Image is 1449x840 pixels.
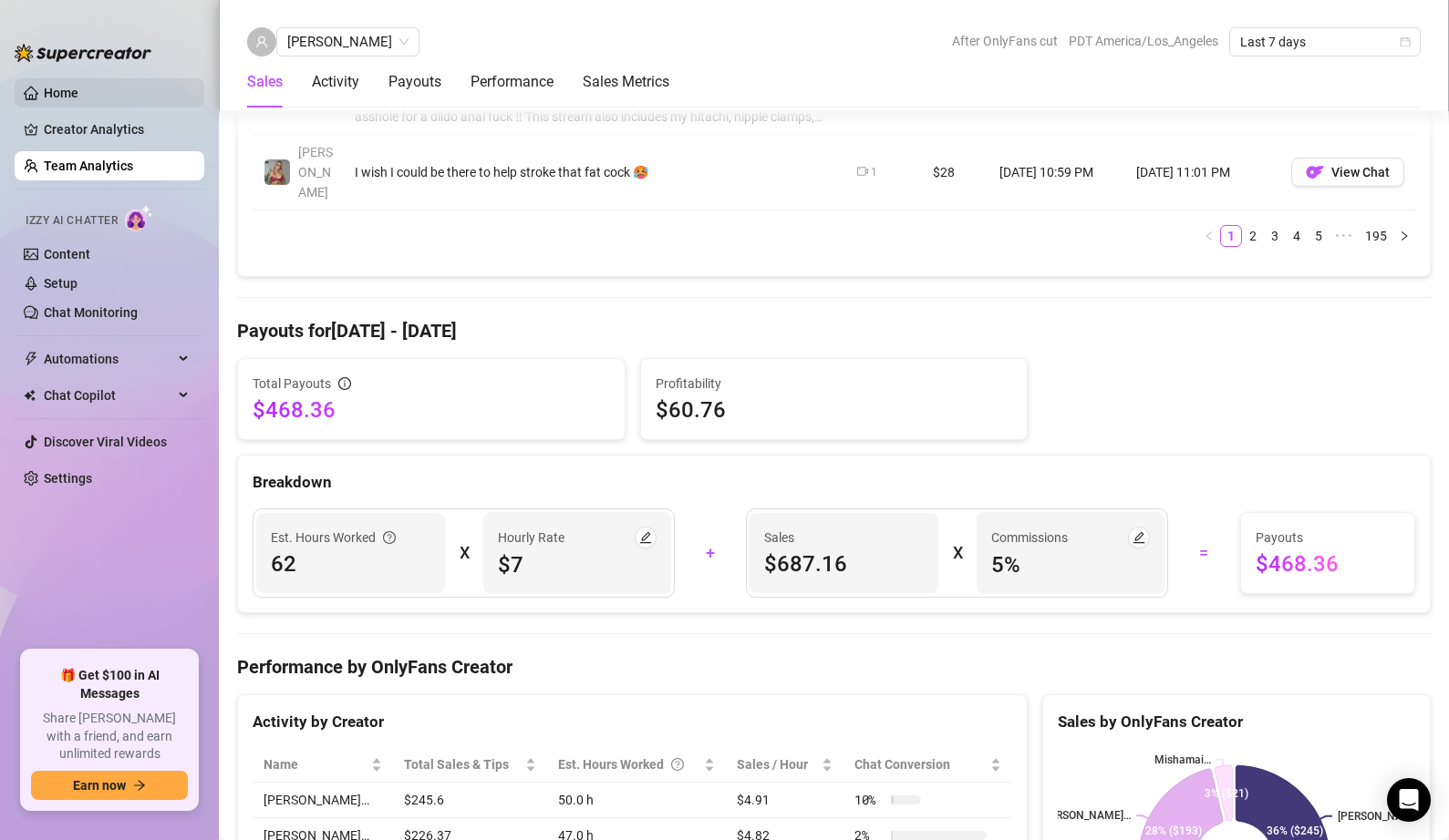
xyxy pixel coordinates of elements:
span: question-circle [383,528,396,548]
span: info-circle [338,377,351,390]
span: $468.36 [253,395,610,425]
th: Name [253,747,393,783]
img: Chat Copilot [24,389,36,402]
td: $28 [922,135,988,210]
img: OF [1306,163,1324,181]
span: thunderbolt [24,352,38,366]
a: 195 [1360,226,1392,246]
div: Activity [312,71,359,93]
a: Home [44,86,78,100]
span: Name [264,754,367,774]
button: right [1393,225,1415,247]
div: Performance [471,71,554,93]
h4: Performance by OnlyFans Creator [237,654,1431,680]
span: edit [1133,531,1145,544]
span: Sales / Hour [737,754,818,774]
text: Mishamai… [1154,753,1211,766]
span: Total Payouts [253,374,331,394]
span: Izzy AI Chatter [26,212,118,230]
span: Chat Copilot [44,381,173,410]
span: After OnlyFans cut [952,27,1058,55]
td: [PERSON_NAME]… [253,783,393,818]
button: Earn nowarrow-right [31,771,188,800]
span: 🎁 Get $100 in AI Messages [31,667,188,702]
th: Total Sales & Tips [393,747,548,783]
div: Sales [247,71,283,93]
td: $4.91 [726,783,844,818]
a: Content [44,247,90,261]
th: Chat Conversion [844,747,1012,783]
a: Creator Analytics [44,115,190,144]
span: $60.76 [656,395,726,425]
span: left [1204,230,1215,241]
a: Settings [44,471,92,486]
td: 50.0 h [547,783,725,818]
h4: Payouts for [DATE] - [DATE] [237,318,1431,343]
a: Chat Monitoring [44,305,138,320]
span: Total Sales & Tips [404,754,523,774]
span: Payouts [1256,528,1401,548]
td: [DATE] 10:59 PM [988,135,1125,210]
div: Activity by Creator [253,710,1012,734]
span: Earn now [73,778,126,793]
article: Hourly Rate [498,528,564,548]
li: Next 5 Pages [1330,225,1359,247]
span: 5 % [991,550,1151,579]
th: Sales / Hour [726,747,844,783]
li: Previous Page [1198,225,1220,247]
span: $7 [498,550,657,579]
span: 62 [271,549,430,579]
button: OFView Chat [1291,158,1404,187]
span: PDT America/Los_Angeles [1069,27,1218,55]
img: AI Chatter [125,205,153,231]
span: edit [639,531,652,544]
li: 5 [1308,225,1330,247]
td: $245.6 [393,783,548,818]
span: question-circle [671,754,684,774]
div: I wish I could be there to help stroke that fat cock 🥵 [355,162,835,182]
a: 1 [1221,226,1241,246]
a: 2 [1243,226,1263,246]
td: [DATE] 11:01 PM [1125,135,1280,210]
li: Next Page [1393,225,1415,247]
span: user [255,36,268,48]
li: 4 [1286,225,1308,247]
span: Last 7 days [1240,28,1410,56]
a: 5 [1309,226,1329,246]
div: X [953,538,962,568]
button: left [1198,225,1220,247]
li: 3 [1264,225,1286,247]
span: Automations [44,344,173,374]
text: [PERSON_NAME]… [1338,810,1429,823]
span: ••• [1330,225,1359,247]
a: Discover Viral Videos [44,435,167,449]
div: Payouts [388,71,441,93]
img: Laura [264,159,290,185]
li: 195 [1359,225,1393,247]
span: right [1399,230,1410,241]
img: logo-BBDzfeDw.svg [15,44,151,62]
span: Samantha Hammond [287,28,409,56]
div: Est. Hours Worked [558,754,699,774]
a: Team Analytics [44,159,133,173]
a: Setup [44,276,78,291]
div: Open Intercom Messenger [1387,778,1431,822]
li: 2 [1242,225,1264,247]
span: Share [PERSON_NAME] with a friend, and earn unlimited rewards [31,710,188,763]
span: arrow-right [133,779,146,792]
span: video-camera [857,166,868,177]
span: $687.16 [764,549,924,579]
span: 10 % [854,790,884,810]
span: Sales [764,528,924,548]
div: Est. Hours Worked [271,528,396,548]
div: + [686,538,735,568]
div: = [1179,538,1228,568]
span: Profitability [656,374,721,394]
li: 1 [1220,225,1242,247]
div: Sales by OnlyFans Creator [1058,710,1415,734]
text: [PERSON_NAME]… [1040,810,1131,823]
div: Breakdown [253,470,1415,495]
div: X [460,538,469,568]
span: calendar [1400,36,1411,47]
span: $468.36 [1256,549,1401,579]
